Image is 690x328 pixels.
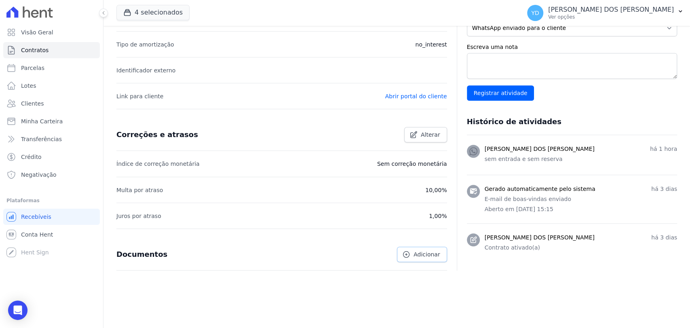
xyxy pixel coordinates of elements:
[21,231,53,239] span: Conta Hent
[116,130,198,140] h3: Correções e atrasos
[429,211,447,221] p: 1,00%
[3,42,100,58] a: Contratos
[116,40,174,49] p: Tipo de amortização
[377,159,447,169] p: Sem correção monetária
[650,145,677,153] p: há 1 hora
[21,28,53,36] span: Visão Geral
[3,60,100,76] a: Parcelas
[414,250,440,258] span: Adicionar
[521,2,690,24] button: YD [PERSON_NAME] DOS [PERSON_NAME] Ver opções
[531,10,539,16] span: YD
[21,135,62,143] span: Transferências
[485,243,677,252] p: Contrato ativado(a)
[3,226,100,243] a: Conta Hent
[21,82,36,90] span: Lotes
[467,117,561,127] h3: Histórico de atividades
[21,64,44,72] span: Parcelas
[116,185,163,195] p: Multa por atraso
[3,209,100,225] a: Recebíveis
[21,46,49,54] span: Contratos
[485,233,595,242] h3: [PERSON_NAME] DOS [PERSON_NAME]
[116,66,175,75] p: Identificador externo
[485,145,595,153] h3: [PERSON_NAME] DOS [PERSON_NAME]
[116,91,163,101] p: Link para cliente
[3,167,100,183] a: Negativação
[651,185,677,193] p: há 3 dias
[6,196,97,205] div: Plataformas
[3,113,100,129] a: Minha Carteira
[421,131,440,139] span: Alterar
[485,185,595,193] h3: Gerado automaticamente pelo sistema
[3,149,100,165] a: Crédito
[3,131,100,147] a: Transferências
[548,14,674,20] p: Ver opções
[467,85,534,101] input: Registrar atividade
[485,195,677,203] p: E-mail de boas-vindas enviado
[116,250,167,259] h3: Documentos
[467,43,677,51] label: Escreva uma nota
[485,155,677,163] p: sem entrada e sem reserva
[21,213,51,221] span: Recebíveis
[116,211,161,221] p: Juros por atraso
[8,300,27,320] div: Open Intercom Messenger
[21,99,44,108] span: Clientes
[21,153,42,161] span: Crédito
[385,93,447,99] a: Abrir portal do cliente
[404,127,447,142] a: Alterar
[651,233,677,242] p: há 3 dias
[116,159,200,169] p: Índice de correção monetária
[485,205,677,214] p: Aberto em [DATE] 15:15
[548,6,674,14] p: [PERSON_NAME] DOS [PERSON_NAME]
[415,40,447,49] p: no_interest
[425,185,447,195] p: 10,00%
[116,5,190,20] button: 4 selecionados
[21,171,57,179] span: Negativação
[3,95,100,112] a: Clientes
[3,78,100,94] a: Lotes
[21,117,63,125] span: Minha Carteira
[3,24,100,40] a: Visão Geral
[397,247,447,262] a: Adicionar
